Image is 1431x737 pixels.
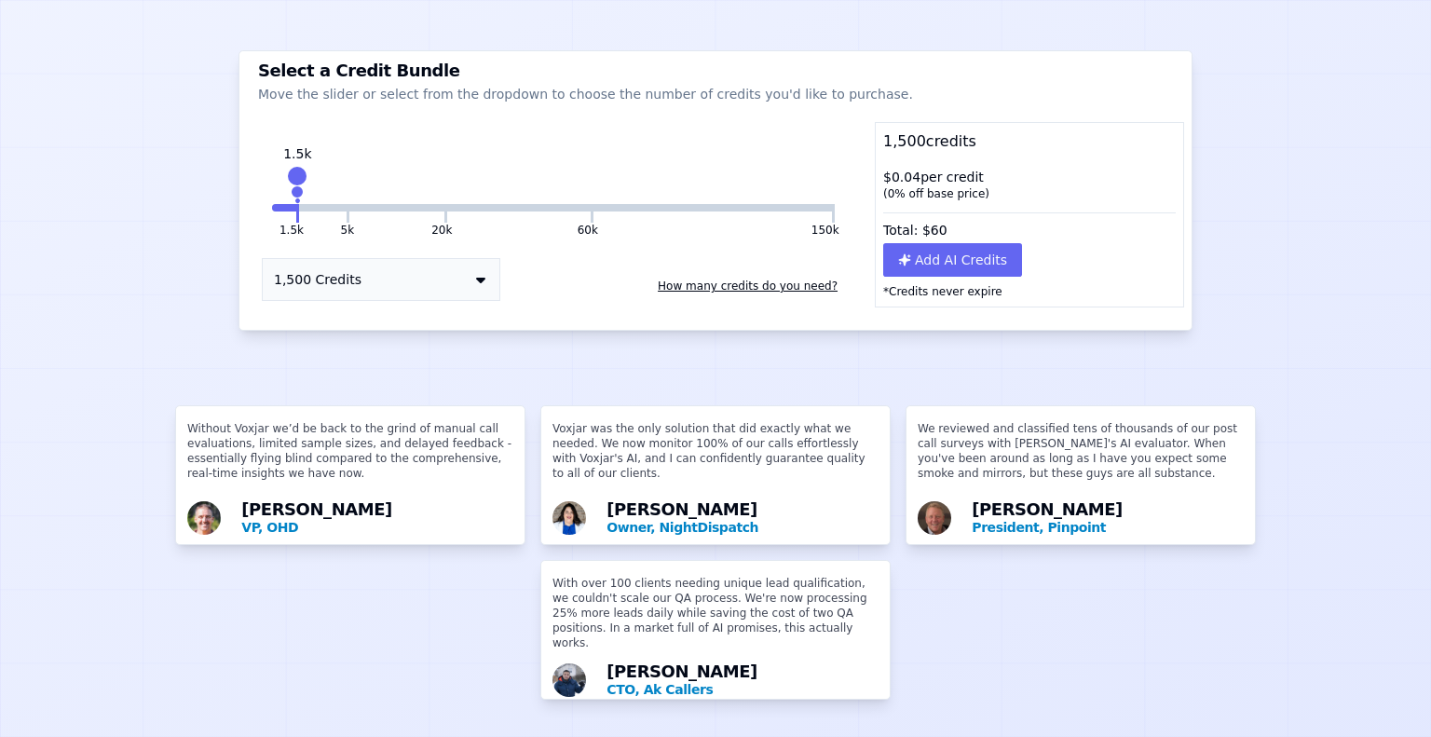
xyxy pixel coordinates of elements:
button: 60k [578,223,598,238]
img: Avatar [552,501,586,535]
button: Add AI Credits [883,243,1022,277]
div: [PERSON_NAME] [606,501,879,537]
h3: Select a Credit Bundle [258,62,1173,79]
button: 5k [299,204,347,212]
button: 1.5k [279,223,304,238]
button: 150k [593,204,832,212]
p: Move the slider or select from the dropdown to choose the number of credits you'd like to purchase. [258,85,1173,103]
div: ( 0 % off base price) [883,186,1176,201]
button: 20k [431,223,452,238]
img: Avatar [552,663,586,697]
div: [PERSON_NAME] [972,501,1244,537]
button: 20k [349,204,444,212]
button: 150k [811,223,839,238]
div: 1,500 credits [876,123,1183,160]
p: President, Pinpoint [972,518,1244,537]
img: Avatar [187,501,221,535]
p: With over 100 clients needing unique lead qualification, we couldn't scale our QA process. We're ... [552,576,879,658]
div: $ 0.04 per credit [876,160,1183,209]
button: 1,500 Credits [262,258,500,301]
div: [PERSON_NAME] [241,501,513,537]
p: We reviewed and classified tens of thousands of our post call surveys with [PERSON_NAME]'s AI eva... [918,421,1244,496]
p: VP, OHD [241,518,513,537]
p: Without Voxjar we’d be back to the grind of manual call evaluations, limited sample sizes, and de... [187,421,513,496]
button: 60k [447,204,590,212]
button: 5k [341,223,355,238]
button: How many credits do you need? [650,271,845,301]
div: 1.5k [283,144,311,163]
p: *Credits never expire [876,277,1183,307]
div: [PERSON_NAME] [606,663,879,699]
button: 1.5k [272,204,296,212]
p: Voxjar was the only solution that did exactly what we needed. We now monitor 100% of our calls ef... [552,421,879,496]
p: Owner, NightDispatch [606,518,879,537]
p: CTO, Ak Callers [606,680,879,699]
div: Total: $ 60 [876,209,1183,243]
img: Avatar [918,501,951,535]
